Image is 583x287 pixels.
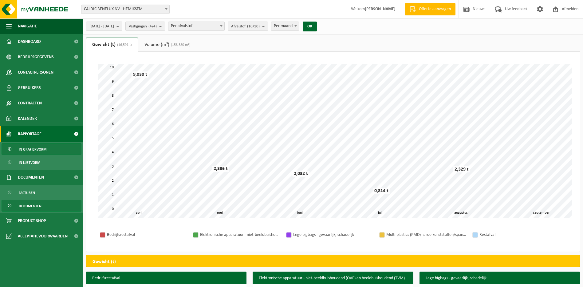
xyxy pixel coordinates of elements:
span: In grafiekvorm [19,143,46,155]
span: Per afvalstof [168,22,225,31]
h3: Lege bigbags - gevaarlijk, schadelijk [420,272,580,285]
a: Volume (m³) [138,38,197,52]
a: Documenten [2,200,81,212]
count: (4/4) [148,24,157,28]
a: Facturen [2,187,81,198]
div: Elektronische apparatuur - niet-beeldbuishoudend (OVE) en beeldbuishoudend (TVM) [200,231,280,239]
span: Navigatie [18,18,37,34]
button: Vestigingen(4/4) [125,22,165,31]
span: Acceptatievoorwaarden [18,228,68,244]
div: Bedrijfsrestafval [107,231,187,239]
div: 0,814 t [373,188,390,194]
button: Afvalstof(10/10) [228,22,268,31]
div: 9,030 t [132,71,149,78]
span: Contracten [18,95,42,111]
span: CALDIC BENELUX NV - HEMIKSEM [81,5,169,14]
span: Gebruikers [18,80,41,95]
div: 2,329 t [453,166,470,172]
span: Documenten [18,170,44,185]
a: Gewicht (t) [86,38,138,52]
span: Dashboard [18,34,41,49]
span: Facturen [19,187,35,199]
span: Kalender [18,111,37,126]
span: CALDIC BENELUX NV - HEMIKSEM [81,5,170,14]
span: Bedrijfsgegevens [18,49,54,65]
div: 2,032 t [292,171,309,177]
span: In lijstvorm [19,157,40,168]
div: 2,386 t [212,166,229,172]
span: (16,591 t) [116,43,132,47]
div: Restafval [479,231,559,239]
span: Offerte aanvragen [417,6,452,12]
span: Rapportage [18,126,41,142]
span: Product Shop [18,213,46,228]
h3: Elektronische apparatuur - niet-beeldbuishoudend (OVE) en beeldbuishoudend (TVM) [253,272,413,285]
span: Afvalstof [231,22,260,31]
span: Per afvalstof [168,22,224,30]
strong: [PERSON_NAME] [365,7,396,11]
a: In grafiekvorm [2,143,81,155]
span: Contactpersonen [18,65,53,80]
count: (10/10) [247,24,260,28]
span: Documenten [19,200,41,212]
button: OK [303,22,317,31]
a: Offerte aanvragen [405,3,455,15]
span: Per maand [271,22,299,30]
a: In lijstvorm [2,156,81,168]
span: Per maand [271,22,299,31]
div: Lege bigbags - gevaarlijk, schadelijk [293,231,373,239]
h3: Bedrijfsrestafval [86,272,246,285]
span: Vestigingen [129,22,157,31]
span: [DATE] - [DATE] [89,22,114,31]
span: (158,580 m³) [169,43,191,47]
h2: Gewicht (t) [86,255,122,269]
button: [DATE] - [DATE] [86,22,122,31]
div: Multi plastics (PMD/harde kunststoffen/spanbanden/EPS/folie naturel/folie gemengd) [386,231,466,239]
